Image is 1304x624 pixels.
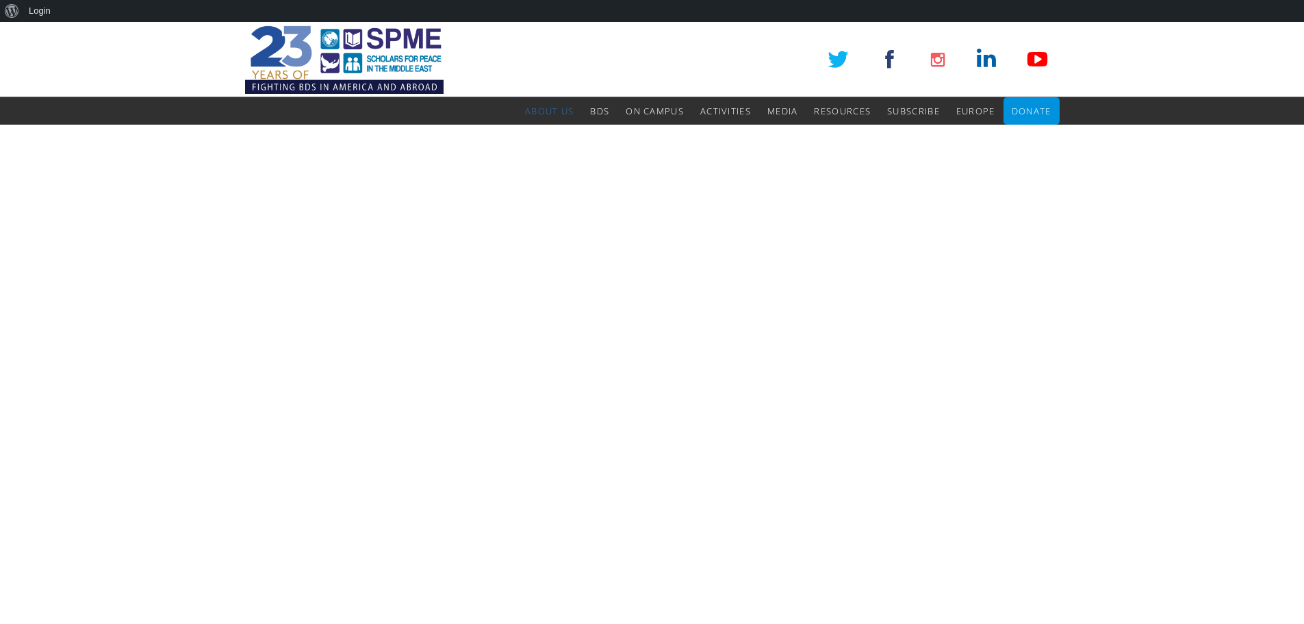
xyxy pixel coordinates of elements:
[590,105,609,117] span: BDS
[1012,105,1051,117] span: Donate
[626,97,684,125] a: On Campus
[956,105,995,117] span: Europe
[767,97,798,125] a: Media
[590,97,609,125] a: BDS
[700,105,751,117] span: Activities
[626,105,684,117] span: On Campus
[887,97,940,125] a: Subscribe
[1012,97,1051,125] a: Donate
[245,22,444,97] img: SPME
[956,97,995,125] a: Europe
[814,97,871,125] a: Resources
[525,105,574,117] span: About Us
[814,105,871,117] span: Resources
[767,105,798,117] span: Media
[525,97,574,125] a: About Us
[700,97,751,125] a: Activities
[887,105,940,117] span: Subscribe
